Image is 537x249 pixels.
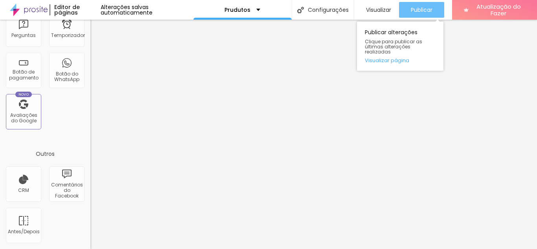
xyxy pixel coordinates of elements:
[354,2,399,18] button: Visualizar
[51,32,85,39] font: Temporizador
[366,6,391,14] font: Visualizar
[297,7,304,13] img: Ícone
[54,3,80,17] font: Editor de páginas
[10,112,37,124] font: Avaliações do Google
[365,58,436,63] a: Visualizar página
[365,57,409,64] font: Visualizar página
[9,68,39,81] font: Botão de pagamento
[8,228,40,235] font: Antes/Depois
[224,6,250,14] font: Prudutos
[54,70,79,83] font: Botão do WhatsApp
[101,3,153,17] font: Alterações salvas automaticamente
[36,150,55,158] font: Outros
[11,32,36,39] font: Perguntas
[399,2,444,18] button: Publicar
[365,38,422,55] font: Clique para publicar as últimas alterações realizadas
[365,28,417,36] font: Publicar alterações
[51,181,83,199] font: Comentários do Facebook
[476,2,521,17] font: Atualização do Fazer
[308,6,349,14] font: Configurações
[18,92,29,97] font: Novo
[411,6,432,14] font: Publicar
[90,20,537,249] iframe: Editor
[18,187,29,194] font: CRM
